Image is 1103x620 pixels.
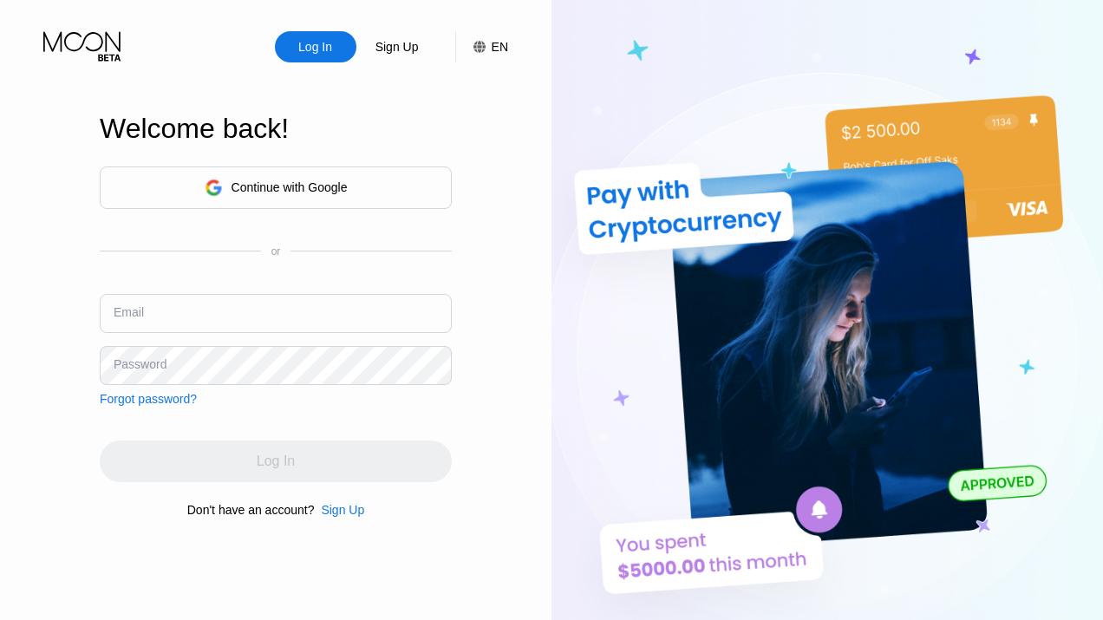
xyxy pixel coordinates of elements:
[321,503,364,517] div: Sign Up
[455,31,508,62] div: EN
[492,40,508,54] div: EN
[187,503,315,517] div: Don't have an account?
[271,245,281,258] div: or
[100,113,452,145] div: Welcome back!
[297,38,334,55] div: Log In
[100,392,197,406] div: Forgot password?
[374,38,421,55] div: Sign Up
[232,180,348,194] div: Continue with Google
[314,503,364,517] div: Sign Up
[356,31,438,62] div: Sign Up
[275,31,356,62] div: Log In
[114,305,144,319] div: Email
[100,166,452,209] div: Continue with Google
[114,357,166,371] div: Password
